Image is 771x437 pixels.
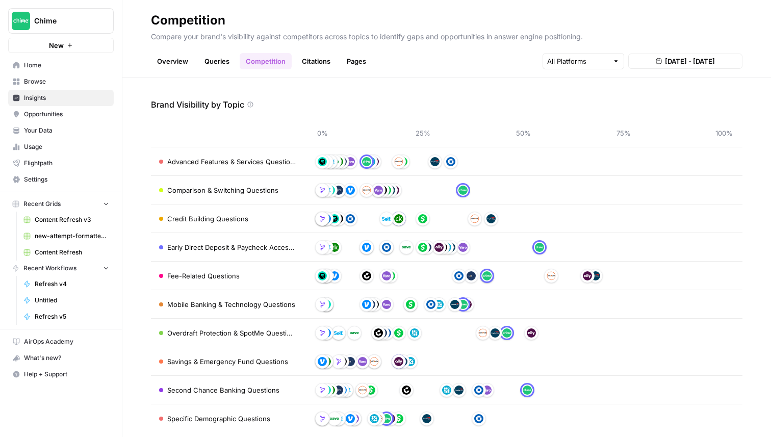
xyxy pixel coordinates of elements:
[334,328,343,338] img: 8ktsc9c2wq3fdiq3j37anl1gvegp
[318,414,327,423] img: gy196qbrziso0k4txw3laaite3r1
[470,214,479,223] img: bqgl29juvk0uu3qq1uv3evh0wlvg
[502,328,511,338] img: mhv33baw7plipcpp00rsngv1nu95
[394,328,403,338] img: cgcu78m6hg2ji75p7nb43naix537
[318,328,327,338] img: gy196qbrziso0k4txw3laaite3r1
[458,243,468,252] img: e5fk9tiju2g891kiden7v1vts7yb
[8,155,114,171] a: Flightpath
[467,271,476,280] img: whvsejsjbfjfl0h3zd0v0yoauqlz
[19,212,114,228] a: Content Refresh v3
[547,56,608,66] input: All Platforms
[167,356,288,367] span: Savings & Emergency Fund Questions
[523,385,532,395] img: mhv33baw7plipcpp00rsngv1nu95
[49,40,64,50] span: New
[167,242,296,252] span: Early Direct Deposit & Paycheck Access Questions
[8,8,114,34] button: Workspace: Chime
[341,53,372,69] a: Pages
[426,300,435,309] img: coj8e531q0s3ia02g5lp8nelrgng
[346,157,355,166] img: e5fk9tiju2g891kiden7v1vts7yb
[318,271,327,280] img: nt1yjqps2ecc2c9nhmkizi83zjmw
[370,414,379,423] img: 3vibx1q1sudvcbtbvr0vc6shfgz6
[382,414,391,423] img: mhv33baw7plipcpp00rsngv1nu95
[478,328,487,338] img: bqgl29juvk0uu3qq1uv3evh0wlvg
[35,312,109,321] span: Refresh v5
[430,157,440,166] img: 055fm6kq8b5qbl7l3b1dn18gw8jg
[8,366,114,382] button: Help + Support
[346,214,355,223] img: coj8e531q0s3ia02g5lp8nelrgng
[34,16,96,26] span: Chime
[434,243,444,252] img: 6kpiqdjyeze6p7sw4gv76b3s6kbq
[318,157,327,166] img: nt1yjqps2ecc2c9nhmkizi83zjmw
[382,271,391,280] img: e5fk9tiju2g891kiden7v1vts7yb
[318,385,327,395] img: gy196qbrziso0k4txw3laaite3r1
[8,38,114,53] button: New
[8,171,114,188] a: Settings
[358,357,367,366] img: e5fk9tiju2g891kiden7v1vts7yb
[714,128,734,138] span: 100%
[413,128,433,138] span: 25%
[474,385,483,395] img: coj8e531q0s3ia02g5lp8nelrgng
[613,128,634,138] span: 75%
[382,243,391,252] img: coj8e531q0s3ia02g5lp8nelrgng
[35,215,109,224] span: Content Refresh v3
[296,53,337,69] a: Citations
[167,157,296,167] span: Advanced Features & Services Questions
[24,93,109,102] span: Insights
[167,185,278,195] span: Comparison & Switching Questions
[513,128,533,138] span: 50%
[370,357,379,366] img: bqgl29juvk0uu3qq1uv3evh0wlvg
[24,110,109,119] span: Opportunities
[450,300,459,309] img: 055fm6kq8b5qbl7l3b1dn18gw8jg
[35,279,109,289] span: Refresh v4
[330,271,339,280] img: 2c8tr469e8bywshfh9fl9rnsybn6
[24,142,109,151] span: Usage
[318,214,327,223] img: gy196qbrziso0k4txw3laaite3r1
[446,157,455,166] img: coj8e531q0s3ia02g5lp8nelrgng
[334,357,343,366] img: gy196qbrziso0k4txw3laaite3r1
[394,357,403,366] img: 6kpiqdjyeze6p7sw4gv76b3s6kbq
[402,385,411,395] img: ggykp1v33818op4s0epk3dctj1tt
[19,244,114,261] a: Content Refresh
[418,214,427,223] img: cgcu78m6hg2ji75p7nb43naix537
[334,385,343,395] img: whvsejsjbfjfl0h3zd0v0yoauqlz
[167,414,270,424] span: Specific Demographic Questions
[474,414,483,423] img: coj8e531q0s3ia02g5lp8nelrgng
[12,12,30,30] img: Chime Logo
[8,350,114,366] button: What's new?
[198,53,236,69] a: Queries
[402,243,411,252] img: wixjkdl4qar0nmbhpawpa5anleis
[665,56,715,66] span: [DATE] - [DATE]
[366,385,375,395] img: cgcu78m6hg2ji75p7nb43naix537
[362,186,371,195] img: bqgl29juvk0uu3qq1uv3evh0wlvg
[527,328,536,338] img: 6kpiqdjyeze6p7sw4gv76b3s6kbq
[8,106,114,122] a: Opportunities
[358,385,367,395] img: bqgl29juvk0uu3qq1uv3evh0wlvg
[167,385,279,395] span: Second Chance Banking Questions
[24,61,109,70] span: Home
[458,186,468,195] img: mhv33baw7plipcpp00rsngv1nu95
[334,186,343,195] img: whvsejsjbfjfl0h3zd0v0yoauqlz
[410,328,419,338] img: 3vibx1q1sudvcbtbvr0vc6shfgz6
[312,128,332,138] span: 0%
[454,271,464,280] img: coj8e531q0s3ia02g5lp8nelrgng
[167,328,296,338] span: Overdraft Protection & SpotMe Questions
[35,248,109,257] span: Content Refresh
[318,300,327,309] img: gy196qbrziso0k4txw3laaite3r1
[318,243,327,252] img: gy196qbrziso0k4txw3laaite3r1
[346,186,355,195] img: 2c8tr469e8bywshfh9fl9rnsybn6
[442,385,451,395] img: 3vibx1q1sudvcbtbvr0vc6shfgz6
[35,296,109,305] span: Untitled
[24,159,109,168] span: Flightpath
[240,53,292,69] a: Competition
[374,328,383,338] img: ggykp1v33818op4s0epk3dctj1tt
[19,276,114,292] a: Refresh v4
[406,357,415,366] img: 3vibx1q1sudvcbtbvr0vc6shfgz6
[8,196,114,212] button: Recent Grids
[8,261,114,276] button: Recent Workflows
[24,370,109,379] span: Help + Support
[491,328,500,338] img: 055fm6kq8b5qbl7l3b1dn18gw8jg
[24,77,109,86] span: Browse
[330,214,339,223] img: nt1yjqps2ecc2c9nhmkizi83zjmw
[394,214,403,223] img: yzjw3jts518e8sm2uynec89lddlo
[374,186,383,195] img: e5fk9tiju2g891kiden7v1vts7yb
[9,350,113,366] div: What's new?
